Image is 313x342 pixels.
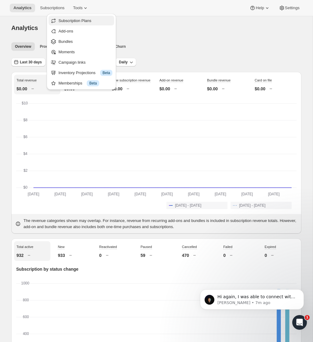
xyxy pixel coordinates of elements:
text: $8 [23,118,27,122]
button: [DATE] - [DATE] [166,202,227,209]
span: Moments [58,50,75,54]
text: $4 [23,152,27,156]
iframe: Intercom notifications message [191,276,313,325]
p: $0.00 [207,86,218,92]
span: Help [256,6,264,10]
span: Total revenue [16,78,37,82]
text: $0 [24,185,28,190]
button: Campaign links [49,57,114,67]
span: Overview [15,44,31,49]
rect: Expired-6 0 [166,284,170,284]
rect: Expired-6 0 [149,284,153,284]
text: 1000 [21,281,29,285]
button: Tools [69,4,92,12]
rect: Expired-6 0 [72,284,76,284]
span: Bundles [58,39,73,44]
span: Beta [89,81,97,86]
span: Add-on revenue [159,78,183,82]
span: Analytics [13,6,31,10]
button: [DATE] - [DATE] [231,202,292,209]
button: Subscriptions [36,4,68,12]
span: Last 30 days [20,60,42,65]
span: Bundle revenue [207,78,231,82]
rect: Expired-6 0 [106,284,110,284]
button: Subscription Plans [49,16,114,25]
p: 0 [223,252,226,258]
rect: Expired-6 0 [89,284,93,284]
span: Beta [103,70,110,75]
text: 800 [23,298,29,302]
rect: Expired-6 0 [132,284,136,284]
span: Daily [119,60,128,65]
div: Memberships [58,80,112,86]
rect: Expired-6 0 [64,284,67,284]
text: [DATE] [54,192,66,196]
span: [DATE] - [DATE] [175,203,201,208]
span: Add-ons [58,29,73,33]
button: Memberships [49,78,114,88]
span: Products [40,44,56,49]
span: Reactivated [99,245,117,249]
rect: Expired-6 0 [174,284,178,284]
text: $10 [22,101,28,105]
p: 0 [265,252,267,258]
button: Help [246,4,274,12]
span: Campaign links [58,60,86,65]
text: 400 [23,332,29,336]
span: 1 [305,315,310,320]
span: Settings [285,6,300,10]
span: [DATE] - [DATE] [239,203,265,208]
p: $0.00 [255,86,265,92]
rect: Expired-6 0 [46,284,50,284]
button: Last 30 days [11,58,45,66]
iframe: Intercom live chat [292,315,307,330]
p: 0 [99,252,102,258]
button: Bundles [49,36,114,46]
text: [DATE] [81,192,93,196]
text: $2 [24,168,28,173]
rect: Expired-6 0 [140,284,144,284]
rect: Expired-6 0 [38,284,42,284]
span: Churn [115,44,126,49]
span: Subscription Plans [58,18,91,23]
text: [DATE] [161,192,173,196]
p: 933 [58,252,65,258]
rect: Expired-6 0 [81,284,85,284]
rect: Expired-6 0 [115,284,119,284]
text: $6 [24,135,28,139]
button: Analytics [10,4,35,12]
text: 600 [23,315,29,319]
span: Analytics [11,24,38,31]
button: Add-ons [49,26,114,36]
span: Expired [265,245,276,249]
p: The revenue categories shown may overlap. For instance, revenue from recurring add-ons and bundle... [24,218,298,230]
text: [DATE] [28,192,39,196]
p: Subscription by status change [16,266,297,272]
text: [DATE] [135,192,146,196]
p: 470 [182,252,189,258]
text: [DATE] [188,192,199,196]
text: [DATE] [108,192,119,196]
span: Subscriptions [40,6,64,10]
p: $0.00 [16,86,27,92]
text: [DATE] [241,192,253,196]
span: Cancelled [182,245,197,249]
rect: Expired-6 0 [123,284,127,284]
p: $0.00 [159,86,170,92]
rect: Expired-6 0 [183,284,187,284]
span: New subscription revenue [112,78,151,82]
p: 59 [140,252,145,258]
text: [DATE] [268,192,280,196]
span: New [58,245,64,249]
text: [DATE] [215,192,226,196]
span: Failed [223,245,232,249]
button: Settings [275,4,303,12]
p: 932 [16,252,24,258]
button: Moments [49,47,114,57]
rect: Expired-6 0 [98,284,102,284]
span: Card on file [255,78,272,82]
